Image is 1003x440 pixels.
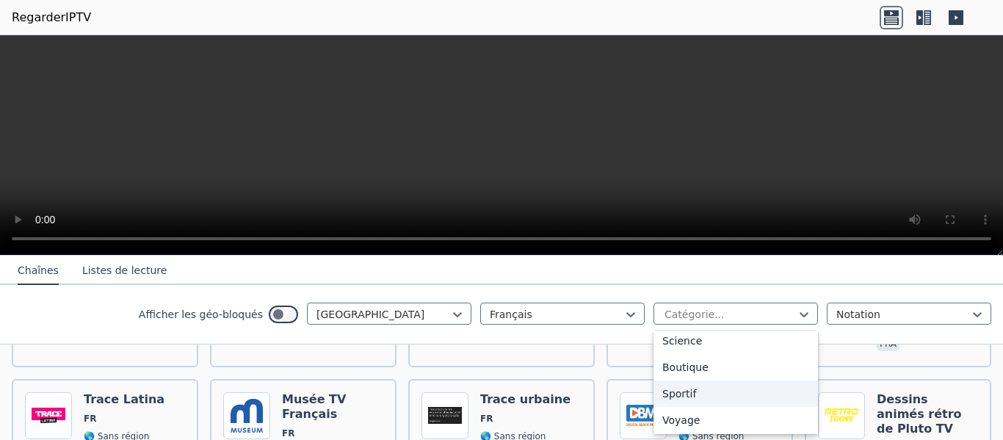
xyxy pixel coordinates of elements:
button: Listes de lecture [82,257,167,285]
font: FR [282,428,294,439]
font: Listes de lecture [82,264,167,276]
font: Science [662,335,702,347]
img: Trace Latina [25,392,72,439]
font: RegarderIPTV [12,10,91,24]
font: FR [84,414,96,424]
font: Chaînes [18,264,59,276]
font: Sportif [662,388,696,400]
font: Trace urbaine [480,392,571,406]
font: Afficher les géo-bloqués [139,309,263,320]
img: Pluto TV Retro Toons [818,392,865,439]
font: fra [880,339,897,349]
font: Musée TV Français [282,392,346,421]
img: DBM TV [620,392,667,439]
font: FR [480,414,493,424]
img: Museum TV French [223,392,270,439]
img: Trace Urban [421,392,468,439]
button: Chaînes [18,257,59,285]
font: Trace Latina [84,392,164,406]
font: Boutique [662,361,709,373]
a: RegarderIPTV [12,9,91,26]
font: Dessins animés rétro de Pluto TV [877,392,962,436]
font: Voyage [662,414,700,426]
